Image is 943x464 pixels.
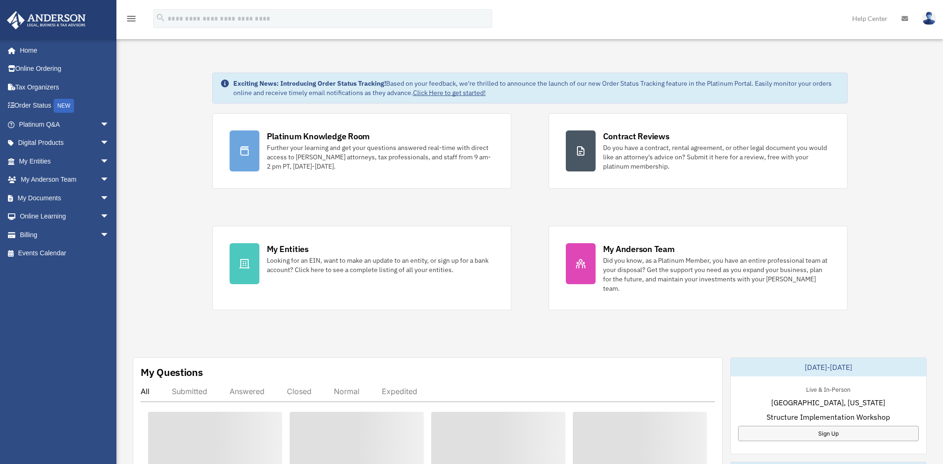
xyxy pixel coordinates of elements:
[7,225,123,244] a: Billingarrow_drop_down
[100,207,119,226] span: arrow_drop_down
[7,152,123,171] a: My Entitiesarrow_drop_down
[7,134,123,152] a: Digital Productsarrow_drop_down
[7,41,119,60] a: Home
[100,152,119,171] span: arrow_drop_down
[382,387,417,396] div: Expedited
[7,115,123,134] a: Platinum Q&Aarrow_drop_down
[4,11,88,29] img: Anderson Advisors Platinum Portal
[603,130,670,142] div: Contract Reviews
[413,89,486,97] a: Click Here to get started!
[603,243,675,255] div: My Anderson Team
[7,96,123,116] a: Order StatusNEW
[334,387,360,396] div: Normal
[233,79,386,88] strong: Exciting News: Introducing Order Status Tracking!
[267,256,494,274] div: Looking for an EIN, want to make an update to an entity, or sign up for a bank account? Click her...
[141,387,149,396] div: All
[771,397,885,408] span: [GEOGRAPHIC_DATA], [US_STATE]
[233,79,840,97] div: Based on your feedback, we're thrilled to announce the launch of our new Order Status Tracking fe...
[287,387,312,396] div: Closed
[100,171,119,190] span: arrow_drop_down
[141,365,203,379] div: My Questions
[7,60,123,78] a: Online Ordering
[603,143,830,171] div: Do you have a contract, rental agreement, or other legal document you would like an attorney's ad...
[799,384,858,394] div: Live & In-Person
[549,226,848,310] a: My Anderson Team Did you know, as a Platinum Member, you have an entire professional team at your...
[100,115,119,134] span: arrow_drop_down
[738,426,919,441] a: Sign Up
[7,207,123,226] a: Online Learningarrow_drop_down
[549,113,848,189] a: Contract Reviews Do you have a contract, rental agreement, or other legal document you would like...
[126,16,137,24] a: menu
[54,99,74,113] div: NEW
[100,225,119,245] span: arrow_drop_down
[267,130,370,142] div: Platinum Knowledge Room
[267,243,309,255] div: My Entities
[267,143,494,171] div: Further your learning and get your questions answered real-time with direct access to [PERSON_NAM...
[156,13,166,23] i: search
[7,171,123,189] a: My Anderson Teamarrow_drop_down
[731,358,926,376] div: [DATE]-[DATE]
[7,78,123,96] a: Tax Organizers
[7,244,123,263] a: Events Calendar
[230,387,265,396] div: Answered
[922,12,936,25] img: User Pic
[172,387,207,396] div: Submitted
[212,113,511,189] a: Platinum Knowledge Room Further your learning and get your questions answered real-time with dire...
[100,189,119,208] span: arrow_drop_down
[212,226,511,310] a: My Entities Looking for an EIN, want to make an update to an entity, or sign up for a bank accoun...
[100,134,119,153] span: arrow_drop_down
[767,411,890,423] span: Structure Implementation Workshop
[7,189,123,207] a: My Documentsarrow_drop_down
[603,256,830,293] div: Did you know, as a Platinum Member, you have an entire professional team at your disposal? Get th...
[126,13,137,24] i: menu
